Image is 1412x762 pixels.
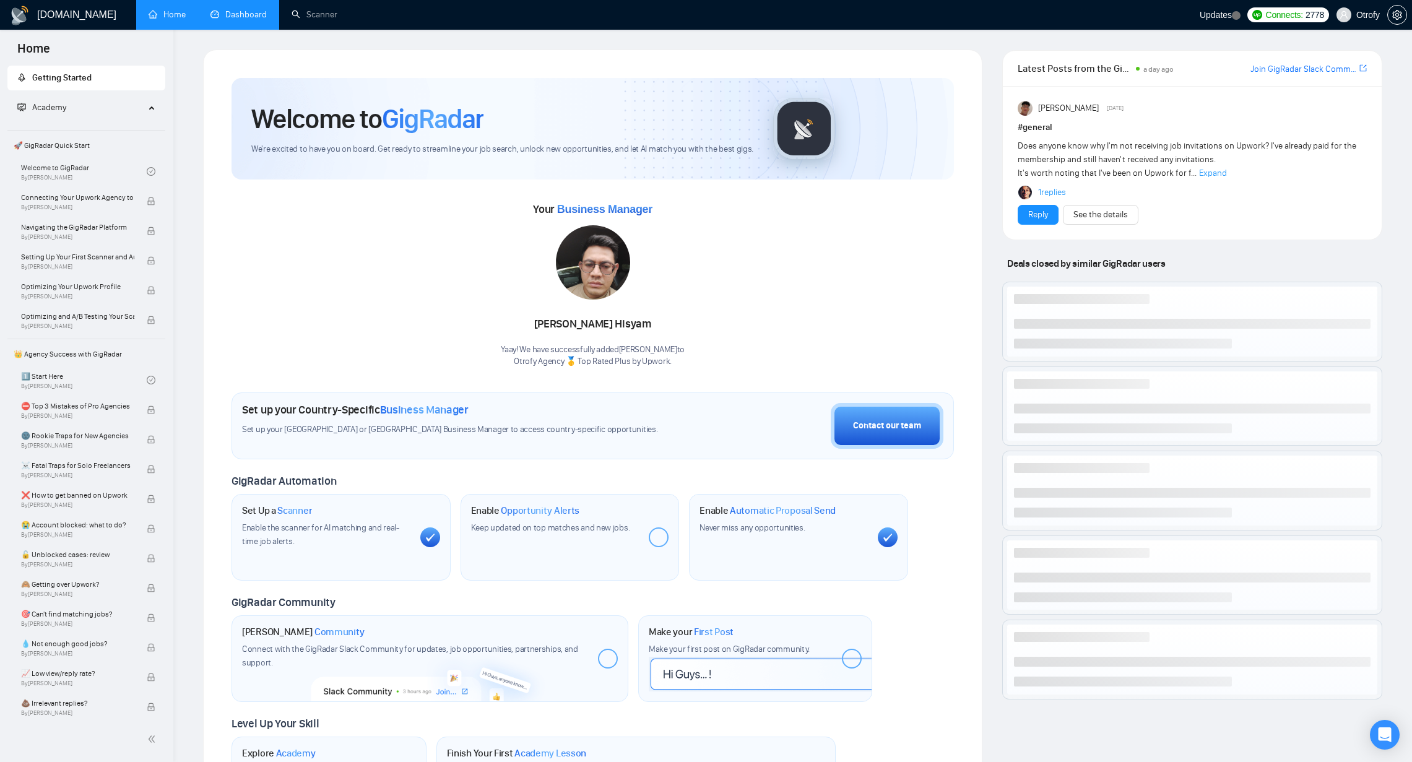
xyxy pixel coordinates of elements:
[1063,205,1138,225] button: See the details
[1359,63,1367,73] span: export
[1199,168,1227,178] span: Expand
[32,102,66,113] span: Academy
[21,158,147,185] a: Welcome to GigRadarBy[PERSON_NAME]
[21,430,134,442] span: 🌚 Rookie Traps for New Agencies
[700,522,805,533] span: Never miss any opportunities.
[147,167,155,176] span: check-circle
[21,412,134,420] span: By [PERSON_NAME]
[471,522,630,533] span: Keep updated on top matches and new jobs.
[210,9,267,20] a: dashboardDashboard
[501,314,685,335] div: [PERSON_NAME] Hisyam
[17,73,26,82] span: rocket
[21,459,134,472] span: ☠️ Fatal Traps for Solo Freelancers
[292,9,337,20] a: searchScanner
[21,280,134,293] span: Optimizing Your Upwork Profile
[276,747,316,760] span: Academy
[501,344,685,368] div: Yaay! We have successfully added [PERSON_NAME] to
[21,548,134,561] span: 🔓 Unblocked cases: review
[147,495,155,503] span: lock
[1370,720,1400,750] div: Open Intercom Messenger
[1252,10,1262,20] img: upwork-logo.png
[1340,11,1348,19] span: user
[514,747,586,760] span: Academy Lesson
[21,608,134,620] span: 🎯 Can't find matching jobs?
[21,680,134,687] span: By [PERSON_NAME]
[21,233,134,241] span: By [PERSON_NAME]
[21,501,134,509] span: By [PERSON_NAME]
[147,227,155,235] span: lock
[314,626,365,638] span: Community
[21,293,134,300] span: By [PERSON_NAME]
[242,522,399,547] span: Enable the scanner for AI matching and real-time job alerts.
[7,66,165,90] li: Getting Started
[147,643,155,652] span: lock
[311,644,548,701] img: slackcommunity-bg.png
[21,310,134,323] span: Optimizing and A/B Testing Your Scanner for Better Results
[21,366,147,394] a: 1️⃣ Start HereBy[PERSON_NAME]
[1018,61,1132,76] span: Latest Posts from the GigRadar Community
[380,403,469,417] span: Business Manager
[242,626,365,638] h1: [PERSON_NAME]
[1002,253,1170,274] span: Deals closed by similar GigRadar users
[10,6,30,25] img: logo
[21,561,134,568] span: By [PERSON_NAME]
[21,591,134,598] span: By [PERSON_NAME]
[21,191,134,204] span: Connecting Your Upwork Agency to GigRadar
[232,717,319,730] span: Level Up Your Skill
[147,584,155,592] span: lock
[147,613,155,622] span: lock
[147,733,160,745] span: double-left
[147,703,155,711] span: lock
[1359,63,1367,74] a: export
[382,102,483,136] span: GigRadar
[1387,5,1407,25] button: setting
[242,403,469,417] h1: Set up your Country-Specific
[21,519,134,531] span: 😭 Account blocked: what to do?
[21,323,134,330] span: By [PERSON_NAME]
[1028,208,1048,222] a: Reply
[21,204,134,211] span: By [PERSON_NAME]
[501,356,685,368] p: Otrofy Agency 🥇 Top Rated Plus by Upwork .
[9,342,164,366] span: 👑 Agency Success with GigRadar
[730,504,836,517] span: Automatic Proposal Send
[251,144,753,155] span: We're excited to have you on board. Get ready to streamline your job search, unlock new opportuni...
[21,489,134,501] span: ❌ How to get banned on Upwork
[853,419,921,433] div: Contact our team
[277,504,312,517] span: Scanner
[147,256,155,265] span: lock
[7,40,60,66] span: Home
[501,504,579,517] span: Opportunity Alerts
[1107,103,1124,114] span: [DATE]
[21,263,134,271] span: By [PERSON_NAME]
[1200,10,1232,20] span: Updates
[1018,121,1367,134] h1: # general
[242,644,578,668] span: Connect with the GigRadar Slack Community for updates, job opportunities, partnerships, and support.
[147,316,155,324] span: lock
[557,203,652,215] span: Business Manager
[1250,63,1357,76] a: Join GigRadar Slack Community
[21,221,134,233] span: Navigating the GigRadar Platform
[21,442,134,449] span: By [PERSON_NAME]
[147,435,155,444] span: lock
[21,697,134,709] span: 💩 Irrelevant replies?
[831,403,943,449] button: Contact our team
[1306,8,1324,22] span: 2778
[21,472,134,479] span: By [PERSON_NAME]
[21,531,134,539] span: By [PERSON_NAME]
[1018,101,1033,116] img: Randi Tovar
[242,504,312,517] h1: Set Up a
[21,578,134,591] span: 🙈 Getting over Upwork?
[1038,186,1066,199] a: 1replies
[21,638,134,650] span: 💧 Not enough good jobs?
[147,524,155,533] span: lock
[147,197,155,206] span: lock
[1038,102,1099,115] span: [PERSON_NAME]
[1266,8,1303,22] span: Connects:
[21,667,134,680] span: 📈 Low view/reply rate?
[700,504,836,517] h1: Enable
[649,644,810,654] span: Make your first post on GigRadar community.
[1018,141,1356,178] span: Does anyone know why I'm not receiving job invitations on Upwork? I've already paid for the membe...
[1387,10,1407,20] a: setting
[21,251,134,263] span: Setting Up Your First Scanner and Auto-Bidder
[21,650,134,657] span: By [PERSON_NAME]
